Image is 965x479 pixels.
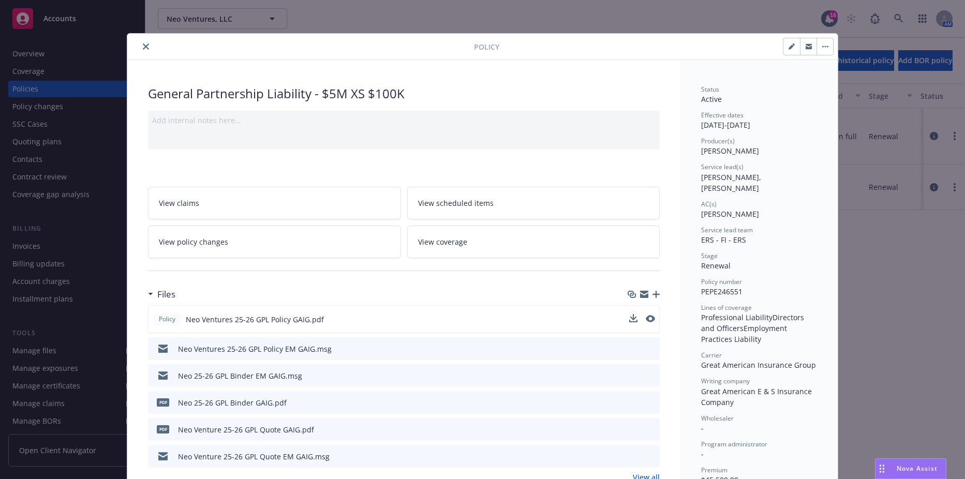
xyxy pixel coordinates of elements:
[157,398,169,406] span: pdf
[630,397,638,408] button: download file
[646,397,656,408] button: preview file
[646,451,656,462] button: preview file
[418,198,494,208] span: View scheduled items
[701,312,806,333] span: Directors and Officers
[875,458,946,479] button: Nova Assist
[159,236,228,247] span: View policy changes
[701,466,728,474] span: Premium
[418,236,467,247] span: View coverage
[140,40,152,53] button: close
[701,85,719,94] span: Status
[701,261,731,271] span: Renewal
[701,146,759,156] span: [PERSON_NAME]
[701,137,735,145] span: Producer(s)
[646,343,656,354] button: preview file
[629,314,637,322] button: download file
[646,424,656,435] button: preview file
[701,94,722,104] span: Active
[701,172,763,193] span: [PERSON_NAME], [PERSON_NAME]
[701,414,734,423] span: Wholesaler
[701,386,814,407] span: Great American E & S Insurance Company
[178,343,332,354] div: Neo Ventures 25-26 GPL Policy EM GAIG.msg
[875,459,888,478] div: Drag to move
[629,314,637,325] button: download file
[701,277,742,286] span: Policy number
[157,315,177,324] span: Policy
[701,200,717,208] span: AC(s)
[646,370,656,381] button: preview file
[178,451,330,462] div: Neo Venture 25-26 GPL Quote EM GAIG.msg
[701,303,752,312] span: Lines of coverage
[630,451,638,462] button: download file
[630,370,638,381] button: download file
[152,115,656,126] div: Add internal notes here...
[646,314,655,325] button: preview file
[407,226,660,258] a: View coverage
[407,187,660,219] a: View scheduled items
[474,41,499,52] span: Policy
[148,85,660,102] div: General Partnership Liability - $5M XS $100K
[701,351,722,360] span: Carrier
[701,440,767,448] span: Program administrator
[701,423,704,433] span: -
[701,377,750,385] span: Writing company
[701,111,817,130] div: [DATE] - [DATE]
[159,198,199,208] span: View claims
[701,209,759,219] span: [PERSON_NAME]
[157,425,169,433] span: pdf
[178,370,302,381] div: Neo 25-26 GPL Binder EM GAIG.msg
[148,187,401,219] a: View claims
[701,111,744,119] span: Effective dates
[701,251,718,260] span: Stage
[630,343,638,354] button: download file
[148,288,175,301] div: Files
[186,314,324,325] span: Neo Ventures 25-26 GPL Policy GAIG.pdf
[148,226,401,258] a: View policy changes
[157,288,175,301] h3: Files
[701,449,704,459] span: -
[701,312,773,322] span: Professional Liability
[646,315,655,322] button: preview file
[701,287,743,296] span: PEPE246551
[178,397,287,408] div: Neo 25-26 GPL Binder GAIG.pdf
[701,323,789,344] span: Employment Practices Liability
[897,464,938,473] span: Nova Assist
[701,226,753,234] span: Service lead team
[701,235,746,245] span: ERS - FI - ERS
[178,424,314,435] div: Neo Venture 25-26 GPL Quote GAIG.pdf
[701,162,744,171] span: Service lead(s)
[701,360,816,370] span: Great American Insurance Group
[630,424,638,435] button: download file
